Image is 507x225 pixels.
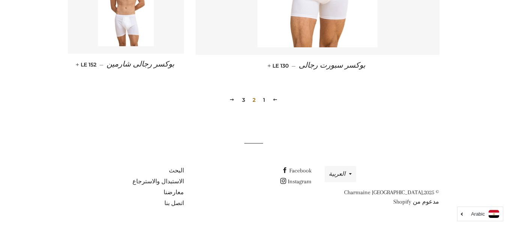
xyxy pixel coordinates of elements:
[164,200,184,207] a: اتصل بنا
[196,55,439,76] a: بوكسر سبورت رجالى — LE 130
[282,167,311,174] a: Facebook
[461,210,499,218] a: Arabic
[269,62,289,69] span: LE 130
[99,61,104,68] span: —
[132,178,184,185] a: الاستبدال والاسترجاع
[299,61,366,69] span: بوكسر سبورت رجالى
[325,166,356,182] button: العربية
[164,189,184,196] a: معارضنا
[250,94,259,106] span: 2
[107,60,175,68] span: بوكسر رجالى شارمين
[68,54,184,75] a: بوكسر رجالى شارمين — LE 152
[239,94,248,106] a: 3
[344,189,423,196] a: Charmaine [GEOGRAPHIC_DATA]
[393,198,439,205] a: مدعوم من Shopify
[471,211,485,216] i: Arabic
[280,178,311,185] a: Instagram
[77,61,96,68] span: LE 152
[292,62,296,69] span: —
[323,188,439,207] p: © 2025,
[260,94,268,106] a: 1
[169,167,184,174] a: البحث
